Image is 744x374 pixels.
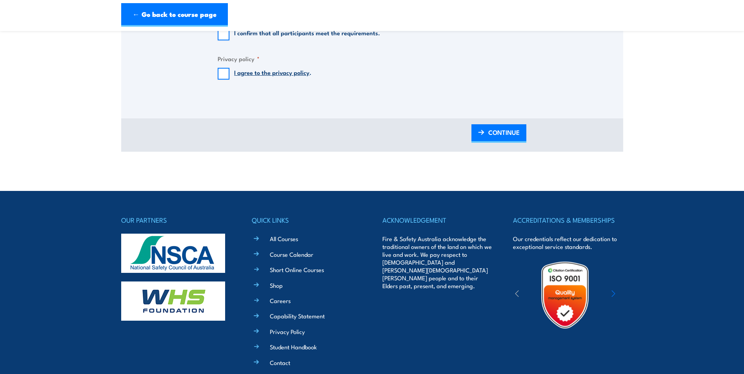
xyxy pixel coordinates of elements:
[218,54,260,63] legend: Privacy policy
[513,214,623,225] h4: ACCREDITATIONS & MEMBERSHIPS
[121,3,228,27] a: ← Go back to course page
[382,235,492,290] p: Fire & Safety Australia acknowledge the traditional owners of the land on which we live and work....
[270,281,283,289] a: Shop
[600,281,668,309] img: ewpa-logo
[488,122,520,143] span: CONTINUE
[513,235,623,251] p: Our credentials reflect our dedication to exceptional service standards.
[234,29,380,40] label: I confirm that all participants meet the requirements.
[234,68,311,80] label: .
[121,281,225,321] img: whs-logo-footer
[270,265,324,274] a: Short Online Courses
[270,312,325,320] a: Capability Statement
[531,261,599,329] img: Untitled design (19)
[252,214,362,225] h4: QUICK LINKS
[270,234,298,243] a: All Courses
[270,250,313,258] a: Course Calendar
[270,327,305,336] a: Privacy Policy
[270,296,291,305] a: Careers
[270,343,317,351] a: Student Handbook
[234,68,309,76] a: I agree to the privacy policy
[270,358,290,367] a: Contact
[382,214,492,225] h4: ACKNOWLEDGEMENT
[121,214,231,225] h4: OUR PARTNERS
[121,234,225,273] img: nsca-logo-footer
[471,124,526,143] a: CONTINUE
